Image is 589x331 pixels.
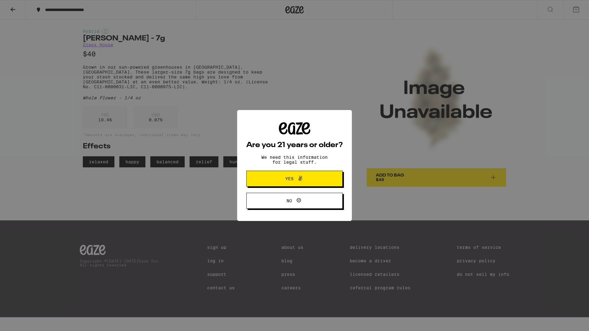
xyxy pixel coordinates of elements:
[246,171,343,187] button: Yes
[285,177,294,181] span: Yes
[246,193,343,209] button: No
[246,142,343,149] h2: Are you 21 years or older?
[256,155,333,165] p: We need this information for legal stuff.
[287,199,292,203] span: No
